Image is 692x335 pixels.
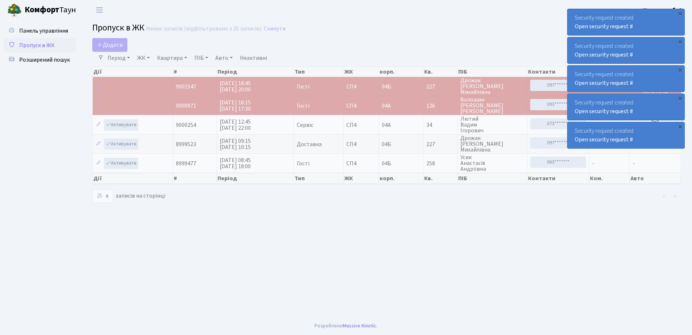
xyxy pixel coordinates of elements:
[346,122,376,128] span: СП4
[217,173,294,184] th: Період
[297,103,309,109] span: Гості
[567,37,684,63] div: Security request created
[423,173,457,184] th: Кв.
[567,122,684,148] div: Security request created
[315,322,377,330] div: Розроблено .
[191,52,211,64] a: ПІБ
[92,189,165,203] label: записів на сторінці
[237,52,270,64] a: Неактивні
[676,123,684,130] div: ×
[134,52,153,64] a: ЖК
[176,160,196,167] span: 8999477
[575,136,633,144] a: Open security request #
[343,67,379,77] th: ЖК
[173,173,217,184] th: #
[527,173,589,184] th: Контакти
[4,24,76,38] a: Панель управління
[346,161,376,166] span: СП4
[297,84,309,90] span: Гості
[567,66,684,92] div: Security request created
[19,56,70,64] span: Розширений пошук
[154,52,190,64] a: Квартира
[382,83,391,91] span: 04Б
[676,95,684,102] div: ×
[7,3,22,17] img: logo.png
[426,141,454,147] span: 227
[105,52,133,64] a: Період
[575,51,633,59] a: Open security request #
[589,173,630,184] th: Ком.
[93,173,173,184] th: Дії
[343,173,379,184] th: ЖК
[146,25,262,32] div: Немає записів (відфільтровано з 25 записів).
[220,137,251,151] span: [DATE] 09:15 [DATE] 10:15
[217,67,294,77] th: Період
[643,6,683,15] a: Консьєрж б. 4.
[297,161,309,166] span: Гості
[297,122,313,128] span: Сервіс
[25,4,59,16] b: Комфорт
[220,79,251,94] span: [DATE] 18:45 [DATE] 20:00
[575,22,633,30] a: Open security request #
[25,4,76,16] span: Таун
[176,102,196,110] span: 9000971
[382,121,391,129] span: 04А
[426,122,454,128] span: 34
[457,67,527,77] th: ПІБ
[527,67,589,77] th: Контакти
[4,38,76,53] a: Пропуск в ЖК
[460,78,524,95] span: Дрожак [PERSON_NAME] Михайлівна
[346,103,376,109] span: СП4
[297,141,322,147] span: Доставка
[575,107,633,115] a: Open security request #
[176,140,196,148] span: 8999523
[426,103,454,109] span: 126
[630,173,681,184] th: Авто
[379,67,423,77] th: корп.
[90,4,109,16] button: Переключити навігацію
[460,154,524,172] span: Усик Анастасія Андріївна
[4,53,76,67] a: Розширений пошук
[343,322,376,330] a: Massive Kinetic
[104,119,138,131] a: Активувати
[382,102,391,110] span: 04А
[460,97,524,114] span: Волошин [PERSON_NAME] [PERSON_NAME]
[676,66,684,74] div: ×
[676,10,684,17] div: ×
[220,99,251,113] span: [DATE] 16:15 [DATE] 17:30
[97,41,123,49] span: Додати
[92,38,127,52] a: Додати
[346,84,376,90] span: СП4
[460,116,524,133] span: Лютий Вадим Ігорович
[567,94,684,120] div: Security request created
[294,67,343,77] th: Тип
[382,160,391,167] span: 04Б
[592,160,594,167] span: -
[93,67,173,77] th: Дії
[212,52,236,64] a: Авто
[426,161,454,166] span: 258
[104,138,138,150] a: Активувати
[676,38,684,45] div: ×
[173,67,217,77] th: #
[176,121,196,129] span: 9000254
[176,83,196,91] span: 9001547
[19,27,68,35] span: Панель управління
[92,189,113,203] select: записів на сторінці
[104,158,138,169] a: Активувати
[382,140,391,148] span: 04Б
[575,79,633,87] a: Open security request #
[633,160,635,167] span: -
[567,9,684,35] div: Security request created
[346,141,376,147] span: СП4
[19,41,55,49] span: Пропуск в ЖК
[220,156,251,170] span: [DATE] 08:45 [DATE] 18:00
[92,21,144,34] span: Пропуск в ЖК
[423,67,457,77] th: Кв.
[426,84,454,90] span: 227
[294,173,343,184] th: Тип
[264,25,286,32] a: Скинути
[220,118,251,132] span: [DATE] 12:45 [DATE] 22:00
[460,135,524,153] span: Дрожак [PERSON_NAME] Михайлівна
